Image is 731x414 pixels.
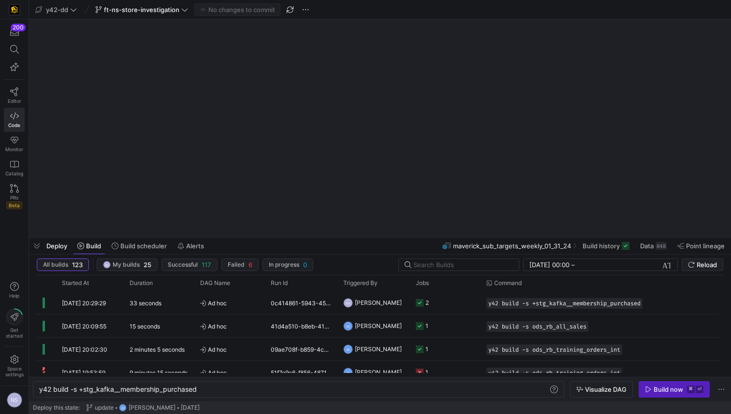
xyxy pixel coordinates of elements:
span: Run Id [271,280,288,286]
span: Visualize DAG [585,385,627,393]
y42-duration: 33 seconds [130,300,161,307]
button: y42-dd [33,3,79,16]
span: Ad hoc [200,315,259,338]
span: PRs [10,195,18,200]
span: update [95,404,114,411]
button: 200 [4,23,25,41]
button: NSMy builds25 [97,258,158,271]
span: y42 build -s ods_rb_all_sales [488,323,586,330]
div: JR [119,404,127,412]
y42-duration: 2 minutes 5 seconds [130,346,185,353]
button: Reload [682,258,723,271]
span: Get started [6,327,23,339]
y42-duration: 9 minutes 15 seconds [130,369,188,376]
button: In progress0 [263,258,313,271]
y42-duration: 15 seconds [130,323,160,330]
span: Alerts [186,242,204,250]
button: All builds123 [37,258,89,271]
span: [DATE] 20:09:55 [62,323,106,330]
div: Press SPACE to select this row. [37,361,720,384]
button: Visualize DAG [570,381,633,398]
span: Catalog [5,171,23,176]
span: Build history [583,242,620,250]
span: Triggered By [343,280,378,286]
kbd: ⌘ [687,385,695,393]
span: Code [8,122,20,128]
span: In progress [269,261,299,268]
div: Press SPACE to select this row. [37,338,720,361]
button: Successful117 [161,258,218,271]
kbd: ⏎ [696,385,703,393]
span: y42 build -s ods_rb_training_orders_int [488,370,620,376]
span: Space settings [5,366,24,377]
div: 848 [656,242,667,250]
button: updateJR[PERSON_NAME][DATE] [84,401,202,414]
div: 1 [425,338,428,360]
div: JR [343,321,353,331]
div: Build now [654,385,683,393]
span: Ad hoc [200,361,259,384]
span: [PERSON_NAME] [129,404,175,411]
span: Help [8,293,20,299]
span: [PERSON_NAME] [355,291,402,314]
div: NS [7,392,22,408]
button: Build now⌘⏎ [639,381,710,398]
button: Getstarted [4,305,25,343]
div: 09ae708f-b859-4c03-a145-5cc1a45d0b33 [265,338,337,360]
span: Reload [697,261,717,269]
button: Build [73,238,105,254]
button: Build history [578,238,634,254]
a: PRsBeta [4,180,25,213]
span: Beta [6,201,22,209]
a: Spacesettings [4,351,25,382]
div: 200 [11,24,26,31]
button: Help [4,278,25,303]
span: Deploy [46,242,67,250]
span: DAG Name [200,280,230,286]
span: y42 build -s ods_rb_training_orders_int [488,346,620,353]
div: 0c414861-5943-4576-b477-6f6fb474bbd2 [265,291,337,314]
a: https://storage.googleapis.com/y42-prod-data-exchange/images/uAsz27BndGEK0hZWDFeOjoxA7jCwgK9jE472... [4,1,25,18]
span: All builds [43,261,68,268]
span: Ad hoc [200,292,259,314]
span: [PERSON_NAME] [355,338,402,360]
a: Editor [4,84,25,108]
span: [DATE] 20:02:30 [62,346,107,353]
input: Search Builds [413,261,511,269]
span: [DATE] [181,404,200,411]
span: Jobs [416,280,429,286]
div: Press SPACE to select this row. [37,291,720,314]
span: maverick_sub_targets_weekly_01_31_24 [453,242,571,250]
div: Press SPACE to select this row. [37,314,720,338]
span: 117 [202,261,211,269]
span: [DATE] 19:53:59 [62,369,105,376]
span: [DATE] 20:29:29 [62,300,106,307]
span: [PERSON_NAME] [355,314,402,337]
span: – [571,261,575,269]
span: y42 build -s +stg_kafka__membership_purchased [488,300,641,307]
span: Started At [62,280,89,286]
span: 123 [72,261,83,269]
span: Deploy this state: [33,404,80,411]
button: Alerts [173,238,208,254]
span: Ad hoc [200,338,259,361]
img: https://storage.googleapis.com/y42-prod-data-exchange/images/uAsz27BndGEK0hZWDFeOjoxA7jCwgK9jE472... [10,5,19,14]
span: Failed [228,261,245,268]
button: Build scheduler [107,238,171,254]
span: 6 [249,261,252,269]
span: 25 [144,261,151,269]
button: Point lineage [673,238,729,254]
span: ft-ns-store-investigation [104,6,179,14]
div: NS [343,298,353,308]
div: JR [343,344,353,354]
div: JR [343,368,353,377]
span: 0 [303,261,307,269]
span: Duration [130,280,153,286]
input: End datetime [577,261,640,269]
div: 41d4a510-b8eb-41a9-8f53-12ccf39df563 [265,314,337,337]
div: 51f7e9c6-f856-4871-af3c-0ce16feef121 [265,361,337,384]
span: Data [640,242,654,250]
span: Editor [8,98,21,104]
span: Point lineage [686,242,725,250]
span: y42-dd [46,6,68,14]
